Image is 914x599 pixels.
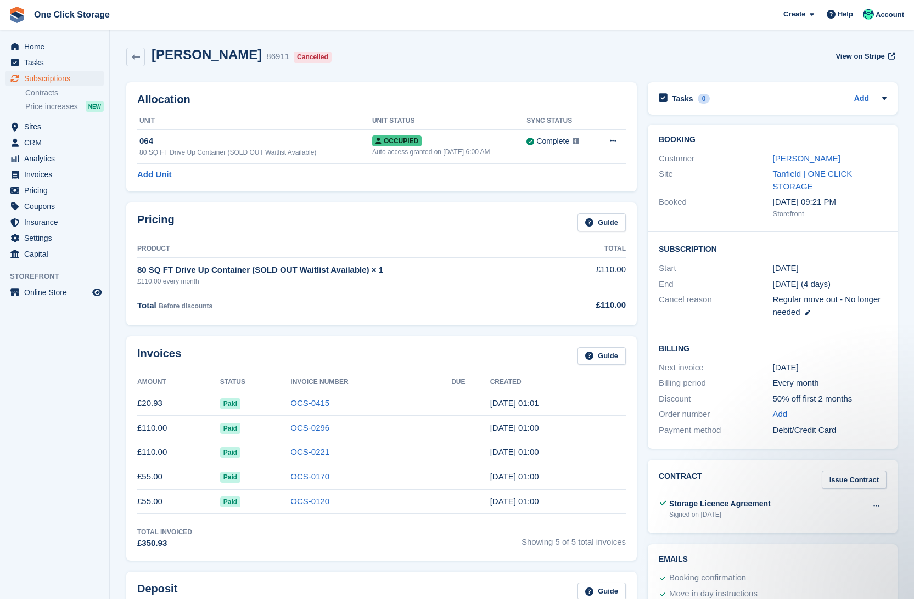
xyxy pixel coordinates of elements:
[220,496,240,507] span: Paid
[24,71,90,86] span: Subscriptions
[5,135,104,150] a: menu
[294,52,332,63] div: Cancelled
[137,301,156,310] span: Total
[24,214,90,230] span: Insurance
[783,9,805,20] span: Create
[773,424,887,437] div: Debit/Credit Card
[659,135,887,144] h2: Booking
[24,151,90,166] span: Analytics
[836,51,884,62] span: View on Stripe
[290,374,451,391] th: Invoice Number
[451,374,490,391] th: Due
[290,447,329,456] a: OCS-0221
[5,183,104,198] a: menu
[773,408,788,421] a: Add
[137,168,171,181] a: Add Unit
[24,135,90,150] span: CRM
[220,447,240,458] span: Paid
[5,199,104,214] a: menu
[25,88,104,98] a: Contracts
[139,135,372,148] div: 064
[822,471,887,489] a: Issue Contract
[137,489,220,514] td: £55.00
[372,135,422,146] span: Occupied
[659,424,773,437] div: Payment method
[669,498,771,510] div: Storage Licence Agreement
[24,285,90,300] span: Online Store
[698,94,710,104] div: 0
[659,393,773,405] div: Discount
[5,167,104,182] a: menu
[24,39,90,54] span: Home
[659,168,773,193] div: Site
[30,5,114,24] a: One Click Storage
[573,138,579,144] img: icon-info-grey-7440780725fd019a000dd9b08b2336e03edf1995a4989e88bcd33f0948082b44.svg
[659,293,773,318] div: Cancel reason
[659,471,702,489] h2: Contract
[773,295,881,317] span: Regular move out - No longer needed
[266,50,289,63] div: 86911
[137,374,220,391] th: Amount
[24,246,90,262] span: Capital
[24,199,90,214] span: Coupons
[25,100,104,112] a: Price increases NEW
[24,230,90,246] span: Settings
[5,55,104,70] a: menu
[137,240,573,258] th: Product
[290,472,329,481] a: OCS-0170
[773,393,887,405] div: 50% off first 2 months
[659,342,887,353] h2: Billing
[25,101,78,112] span: Price increases
[773,208,887,219] div: Storefront
[577,347,626,365] a: Guide
[659,243,887,254] h2: Subscription
[490,496,539,506] time: 2025-05-21 00:00:25 UTC
[290,496,329,506] a: OCS-0120
[137,391,220,416] td: £20.93
[490,447,539,456] time: 2025-07-21 00:00:22 UTC
[220,472,240,483] span: Paid
[137,213,175,231] h2: Pricing
[838,9,853,20] span: Help
[573,257,626,292] td: £110.00
[372,112,526,130] th: Unit Status
[137,93,626,106] h2: Allocation
[86,101,104,112] div: NEW
[10,271,109,282] span: Storefront
[659,408,773,421] div: Order number
[24,167,90,182] span: Invoices
[139,148,372,157] div: 80 SQ FT Drive Up Container (SOLD OUT Waitlist Available)
[659,196,773,219] div: Booked
[659,152,773,165] div: Customer
[137,347,181,365] h2: Invoices
[137,264,573,276] div: 80 SQ FT Drive Up Container (SOLD OUT Waitlist Available) × 1
[573,240,626,258] th: Total
[137,440,220,465] td: £110.00
[526,112,596,130] th: Sync Status
[773,169,853,191] a: Tanfield | ONE CLICK STORAGE
[220,374,291,391] th: Status
[672,94,693,104] h2: Tasks
[490,472,539,481] time: 2025-06-21 00:00:20 UTC
[659,278,773,291] div: End
[773,279,831,289] span: [DATE] (4 days)
[5,39,104,54] a: menu
[159,302,212,310] span: Before discounts
[137,276,573,286] div: £110.00 every month
[831,47,898,65] a: View on Stripe
[536,135,569,147] div: Complete
[24,119,90,134] span: Sites
[91,286,104,299] a: Preview store
[152,47,262,62] h2: [PERSON_NAME]
[490,374,626,391] th: Created
[573,299,626,312] div: £110.00
[773,196,887,208] div: [DATE] 09:21 PM
[137,537,192,550] div: £350.93
[669,510,771,519] div: Signed on [DATE]
[773,154,840,163] a: [PERSON_NAME]
[669,572,746,585] div: Booking confirmation
[5,119,104,134] a: menu
[24,55,90,70] span: Tasks
[863,9,874,20] img: Katy Forster
[5,230,104,246] a: menu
